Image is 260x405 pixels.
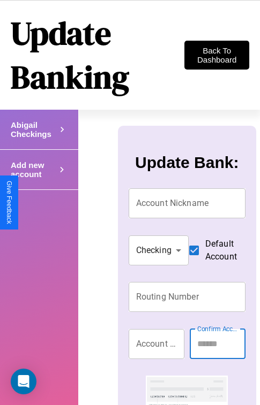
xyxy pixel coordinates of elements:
[5,181,13,224] div: Give Feedback
[11,161,56,179] h4: Add new account
[205,238,237,263] span: Default Account
[11,369,36,394] div: Open Intercom Messenger
[11,120,57,139] h4: Abigail Checkings
[184,41,249,70] button: Back To Dashboard
[129,235,189,265] div: Checking
[135,154,239,172] h3: Update Bank:
[197,324,240,333] label: Confirm Account Number
[11,11,184,99] h1: Update Banking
